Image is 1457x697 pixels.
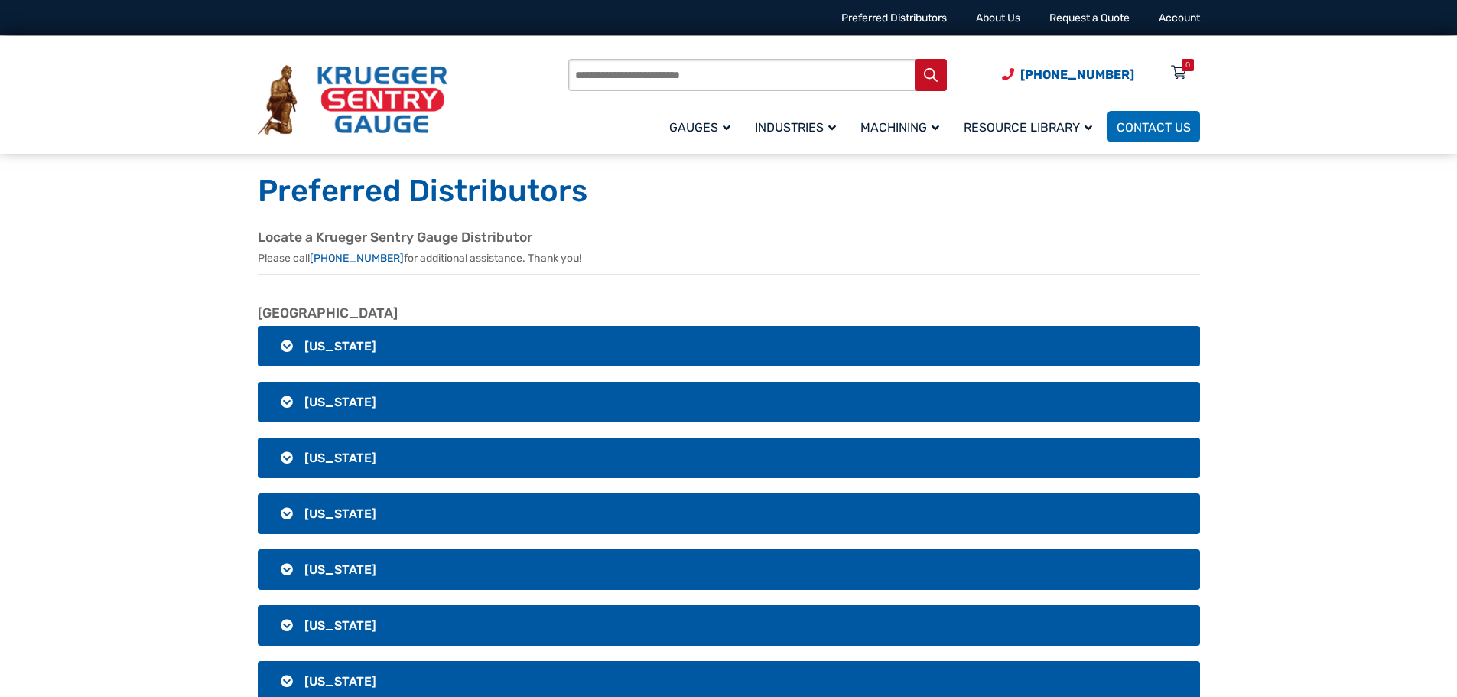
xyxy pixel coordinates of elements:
div: 0 [1185,59,1190,71]
span: [US_STATE] [304,506,376,521]
a: Preferred Distributors [841,11,947,24]
span: [US_STATE] [304,562,376,577]
h2: [GEOGRAPHIC_DATA] [258,305,1200,322]
a: Machining [851,109,955,145]
span: Contact Us [1117,120,1191,135]
a: Account [1159,11,1200,24]
span: Machining [860,120,939,135]
a: Resource Library [955,109,1107,145]
span: [US_STATE] [304,451,376,465]
a: Phone Number (920) 434-8860 [1002,65,1134,84]
h1: Preferred Distributors [258,172,1200,210]
span: Resource Library [964,120,1092,135]
span: Gauges [669,120,730,135]
a: Request a Quote [1049,11,1130,24]
img: Krueger Sentry Gauge [258,65,447,135]
a: About Us [976,11,1020,24]
a: Contact Us [1107,111,1200,142]
h2: Locate a Krueger Sentry Gauge Distributor [258,230,1200,246]
span: [US_STATE] [304,339,376,353]
span: Industries [755,120,836,135]
a: Industries [746,109,851,145]
p: Please call for additional assistance. Thank you! [258,250,1200,266]
span: [US_STATE] [304,618,376,633]
a: Gauges [660,109,746,145]
span: [US_STATE] [304,395,376,409]
span: [US_STATE] [304,674,376,689]
a: [PHONE_NUMBER] [310,252,404,265]
span: [PHONE_NUMBER] [1020,67,1134,82]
